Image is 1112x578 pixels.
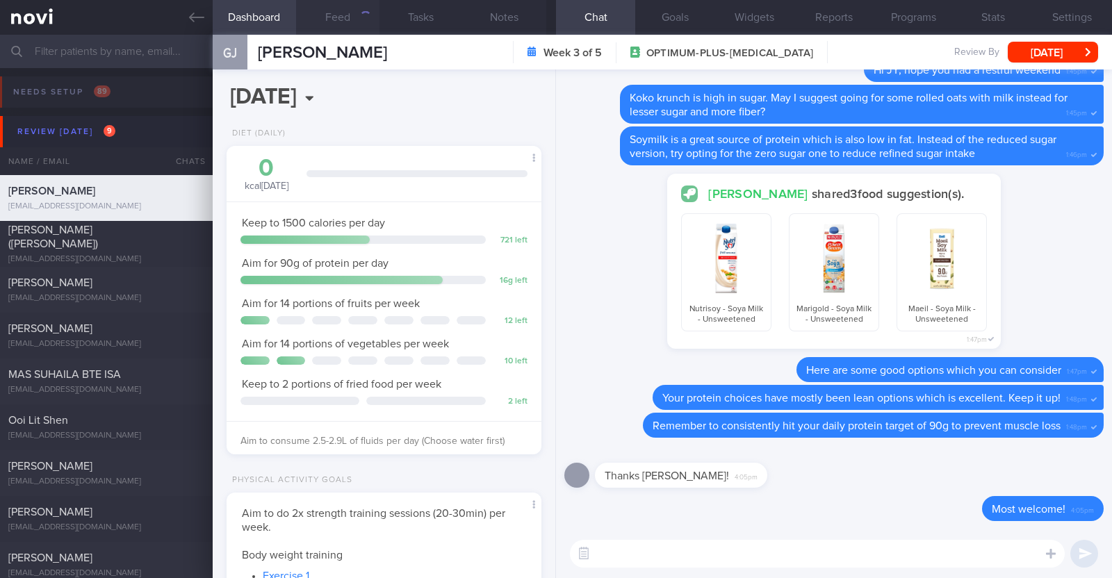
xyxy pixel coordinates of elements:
[242,217,385,229] span: Keep to 1500 calories per day
[543,46,602,60] strong: Week 3 of 5
[209,26,251,80] div: GJ
[735,469,758,482] span: 4:05pm
[240,156,293,181] div: 0
[242,298,420,309] span: Aim for 14 portions of fruits per week
[646,47,813,60] span: OPTIMUM-PLUS-[MEDICAL_DATA]
[903,220,981,297] img: Maeil - Soya Milk - Unsweetened
[967,331,987,345] span: 1:47pm
[1071,502,1094,515] span: 4:05pm
[1066,105,1087,118] span: 1:45pm
[8,293,204,304] div: [EMAIL_ADDRESS][DOMAIN_NAME]
[242,338,449,349] span: Aim for 14 portions of vegetables per week
[258,44,387,61] span: [PERSON_NAME]
[708,188,812,201] strong: [PERSON_NAME]
[8,254,204,265] div: [EMAIL_ADDRESS][DOMAIN_NAME]
[8,323,92,334] span: [PERSON_NAME]
[653,420,1061,431] span: Remember to consistently hit your daily protein target of 90g to prevent muscle loss
[630,92,1068,117] span: Koko krunch is high in sugar. May I suggest going for some rolled oats with milk instead for less...
[789,213,879,331] div: Marigold - Soya Milk - Unsweetened
[605,470,729,481] span: Thanks [PERSON_NAME]!
[10,83,114,101] div: Needs setup
[1066,391,1087,404] span: 1:48pm
[8,431,204,441] div: [EMAIL_ADDRESS][DOMAIN_NAME]
[8,369,121,380] span: MAS SUHAILA BTE ISA
[8,477,204,487] div: [EMAIL_ADDRESS][DOMAIN_NAME]
[874,65,1061,76] span: Hi JY, hope you had a restful weekend
[1066,147,1087,160] span: 1:46pm
[493,316,528,327] div: 12 left
[681,213,771,331] div: Nutrisoy - Soya Milk - Unsweetened
[104,125,115,137] span: 9
[493,236,528,246] div: 721 left
[242,379,441,390] span: Keep to 2 portions of fried food per week
[8,552,92,563] span: [PERSON_NAME]
[227,129,286,139] div: Diet (Daily)
[954,47,999,59] span: Review By
[630,134,1056,159] span: Soymilk is a great source of protein which is also low in fat. Instead of the reduced sugar versi...
[240,156,293,193] div: kcal [DATE]
[493,397,528,407] div: 2 left
[8,522,204,533] div: [EMAIL_ADDRESS][DOMAIN_NAME]
[1067,363,1087,377] span: 1:47pm
[8,506,92,518] span: [PERSON_NAME]
[227,475,352,486] div: Physical Activity Goals
[992,504,1065,515] span: Most welcome!
[8,385,204,395] div: [EMAIL_ADDRESS][DOMAIN_NAME]
[8,277,92,288] span: [PERSON_NAME]
[242,258,389,269] span: Aim for 90g of protein per day
[8,224,98,249] span: [PERSON_NAME] ([PERSON_NAME])
[1008,42,1098,63] button: [DATE]
[8,201,204,212] div: [EMAIL_ADDRESS][DOMAIN_NAME]
[8,339,204,349] div: [EMAIL_ADDRESS][DOMAIN_NAME]
[242,508,505,533] span: Aim to do 2x strength training sessions (20-30min) per week.
[897,213,987,331] div: Maeil - Soya Milk - Unsweetened
[8,461,92,472] span: [PERSON_NAME]
[8,415,68,426] span: Ooi Lit Shen
[806,365,1061,376] span: Here are some good options which you can consider
[242,550,343,561] span: Body weight training
[493,276,528,286] div: 16 g left
[14,122,119,141] div: Review [DATE]
[681,185,987,203] div: shared 3 food suggestion(s).
[1066,419,1087,432] span: 1:48pm
[662,393,1061,404] span: Your protein choices have mostly been lean options which is excellent. Keep it up!
[240,436,505,446] span: Aim to consume 2.5-2.9L of fluids per day (Choose water first)
[157,147,213,175] div: Chats
[493,356,528,367] div: 10 left
[8,185,95,197] span: [PERSON_NAME]
[94,85,111,97] span: 89
[1066,63,1087,76] span: 1:45pm
[687,220,765,297] img: Nutrisoy - Soya Milk - Unsweetened
[795,220,873,297] img: Marigold - Soya Milk - Unsweetened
